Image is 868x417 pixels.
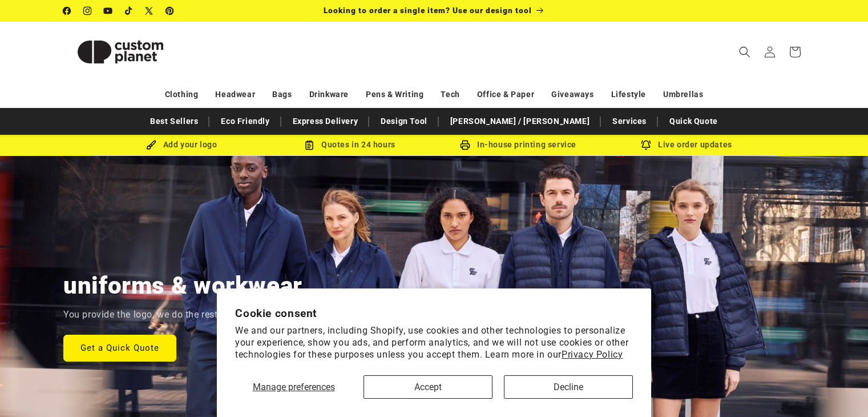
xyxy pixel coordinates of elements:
a: Get a Quick Quote [63,334,176,361]
div: Quotes in 24 hours [266,138,434,152]
a: Express Delivery [287,111,364,131]
a: Privacy Policy [562,349,623,360]
div: In-house printing service [434,138,603,152]
img: Order updates [641,140,651,150]
img: In-house printing [460,140,470,150]
button: Manage preferences [235,375,352,399]
a: Eco Friendly [215,111,275,131]
span: Looking to order a single item? Use our design tool [324,6,532,15]
img: Custom Planet [63,26,177,78]
a: Office & Paper [477,85,534,105]
p: You provide the logo, we do the rest. [63,307,220,323]
h2: Cookie consent [235,307,633,320]
a: [PERSON_NAME] / [PERSON_NAME] [445,111,595,131]
a: Quick Quote [664,111,724,131]
a: Drinkware [309,85,349,105]
button: Decline [504,375,633,399]
img: Brush Icon [146,140,156,150]
a: Services [607,111,652,131]
a: Clothing [165,85,199,105]
a: Tech [441,85,459,105]
div: Live order updates [603,138,771,152]
a: Design Tool [375,111,433,131]
a: Custom Planet [59,22,181,82]
a: Headwear [215,85,255,105]
a: Lifestyle [611,85,646,105]
a: Umbrellas [663,85,703,105]
img: Order Updates Icon [304,140,314,150]
a: Pens & Writing [366,85,423,105]
p: We and our partners, including Shopify, use cookies and other technologies to personalize your ex... [235,325,633,360]
a: Giveaways [551,85,594,105]
button: Accept [364,375,492,399]
div: Add your logo [98,138,266,152]
summary: Search [732,39,757,65]
h2: uniforms & workwear [63,270,302,301]
a: Best Sellers [144,111,204,131]
a: Bags [272,85,292,105]
span: Manage preferences [253,382,335,392]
